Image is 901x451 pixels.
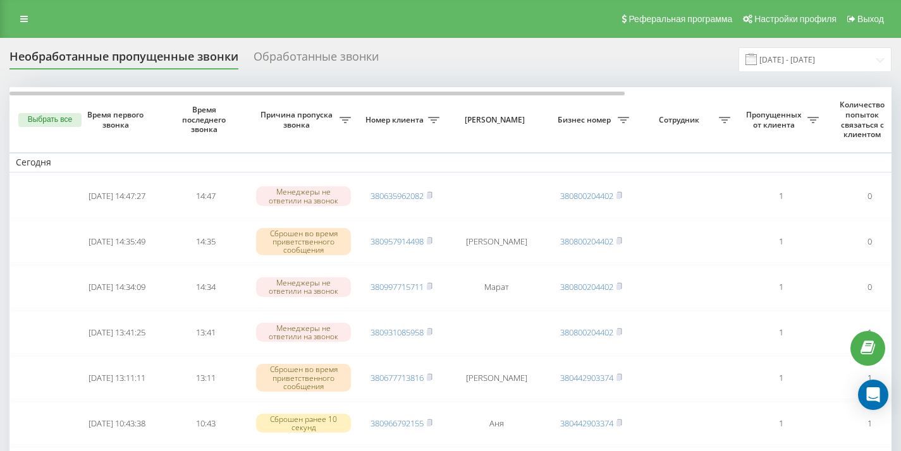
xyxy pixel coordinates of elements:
[737,402,825,445] td: 1
[737,175,825,218] td: 1
[858,380,888,410] div: Open Intercom Messenger
[560,327,613,338] a: 380800204402
[371,372,424,383] a: 380677713816
[446,402,547,445] td: Аня
[560,418,613,429] a: 380442903374
[256,323,351,342] div: Менеджеры не ответили на звонок
[737,220,825,263] td: 1
[161,175,250,218] td: 14:47
[171,105,240,135] span: Время последнего звонка
[73,311,161,354] td: [DATE] 13:41:25
[73,356,161,399] td: [DATE] 13:11:11
[371,281,424,292] a: 380997715711
[737,311,825,354] td: 1
[560,190,613,201] a: 380800204402
[256,414,351,433] div: Сброшен ранее 10 секунд
[560,372,613,383] a: 380442903374
[446,356,547,399] td: [PERSON_NAME]
[256,364,351,392] div: Сброшен во время приветственного сообщения
[743,110,807,129] span: Пропущенных от клиента
[83,110,151,129] span: Время первого звонка
[256,277,351,296] div: Менеджеры не ответили на звонок
[9,50,238,69] div: Необработанные пропущенные звонки
[371,236,424,247] a: 380957914498
[18,113,82,127] button: Выбрать все
[553,115,618,125] span: Бизнес номер
[560,236,613,247] a: 380800204402
[161,220,250,263] td: 14:35
[457,115,536,125] span: [PERSON_NAME]
[161,265,250,308] td: 14:34
[628,14,732,24] span: Реферальная программа
[446,220,547,263] td: [PERSON_NAME]
[446,265,547,308] td: Марат
[857,14,884,24] span: Выход
[737,265,825,308] td: 1
[256,228,351,256] div: Сброшен во время приветственного сообщения
[371,190,424,201] a: 380635962082
[73,265,161,308] td: [DATE] 14:34:09
[256,186,351,205] div: Менеджеры не ответили на звонок
[256,110,340,129] span: Причина пропуска звонка
[371,327,424,338] a: 380931085958
[364,115,428,125] span: Номер клиента
[73,220,161,263] td: [DATE] 14:35:49
[73,175,161,218] td: [DATE] 14:47:27
[254,50,379,69] div: Обработанные звонки
[371,418,424,429] a: 380966792155
[161,356,250,399] td: 13:11
[737,356,825,399] td: 1
[754,14,837,24] span: Настройки профиля
[161,311,250,354] td: 13:41
[831,100,896,139] span: Количество попыток связаться с клиентом
[642,115,719,125] span: Сотрудник
[161,402,250,445] td: 10:43
[560,281,613,292] a: 380800204402
[73,402,161,445] td: [DATE] 10:43:38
